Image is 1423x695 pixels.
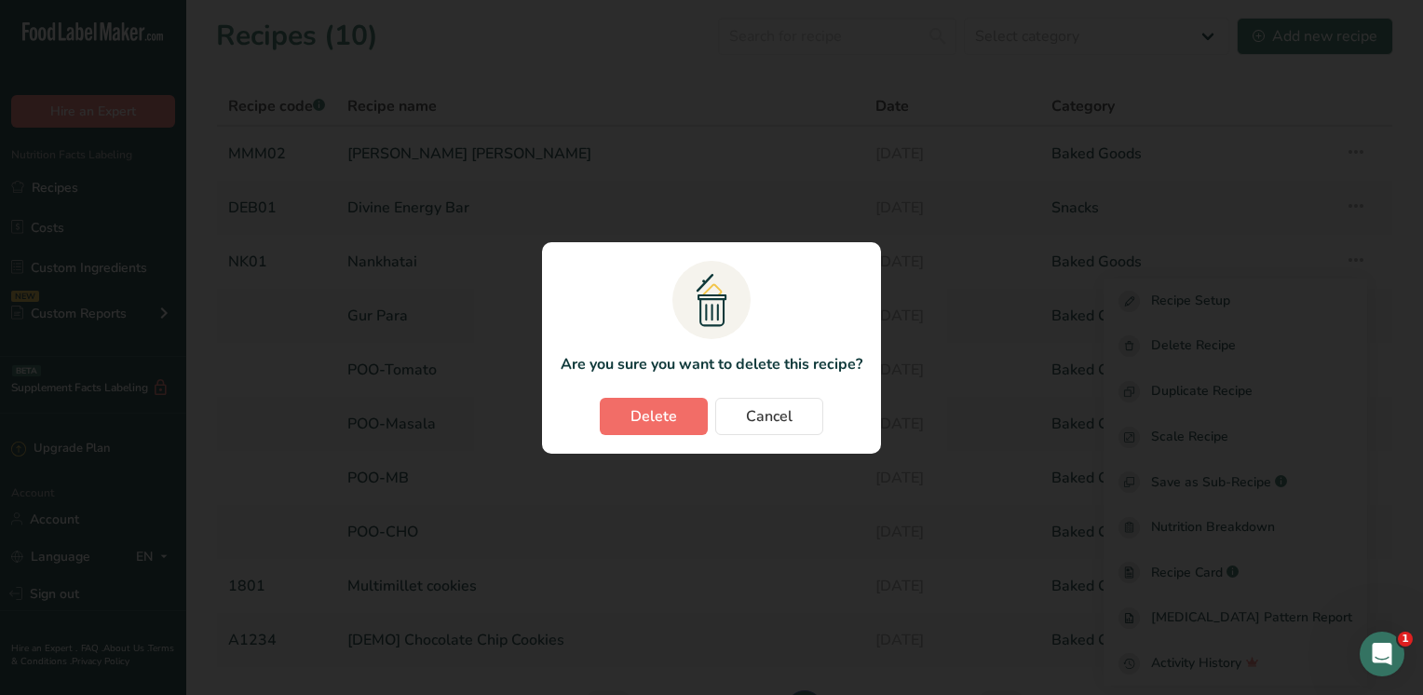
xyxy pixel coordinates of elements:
[715,398,823,435] button: Cancel
[1360,632,1404,676] iframe: Intercom live chat
[1398,632,1413,647] span: 1
[746,405,793,428] span: Cancel
[600,398,708,435] button: Delete
[630,405,677,428] span: Delete
[561,353,862,375] p: Are you sure you want to delete this recipe?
